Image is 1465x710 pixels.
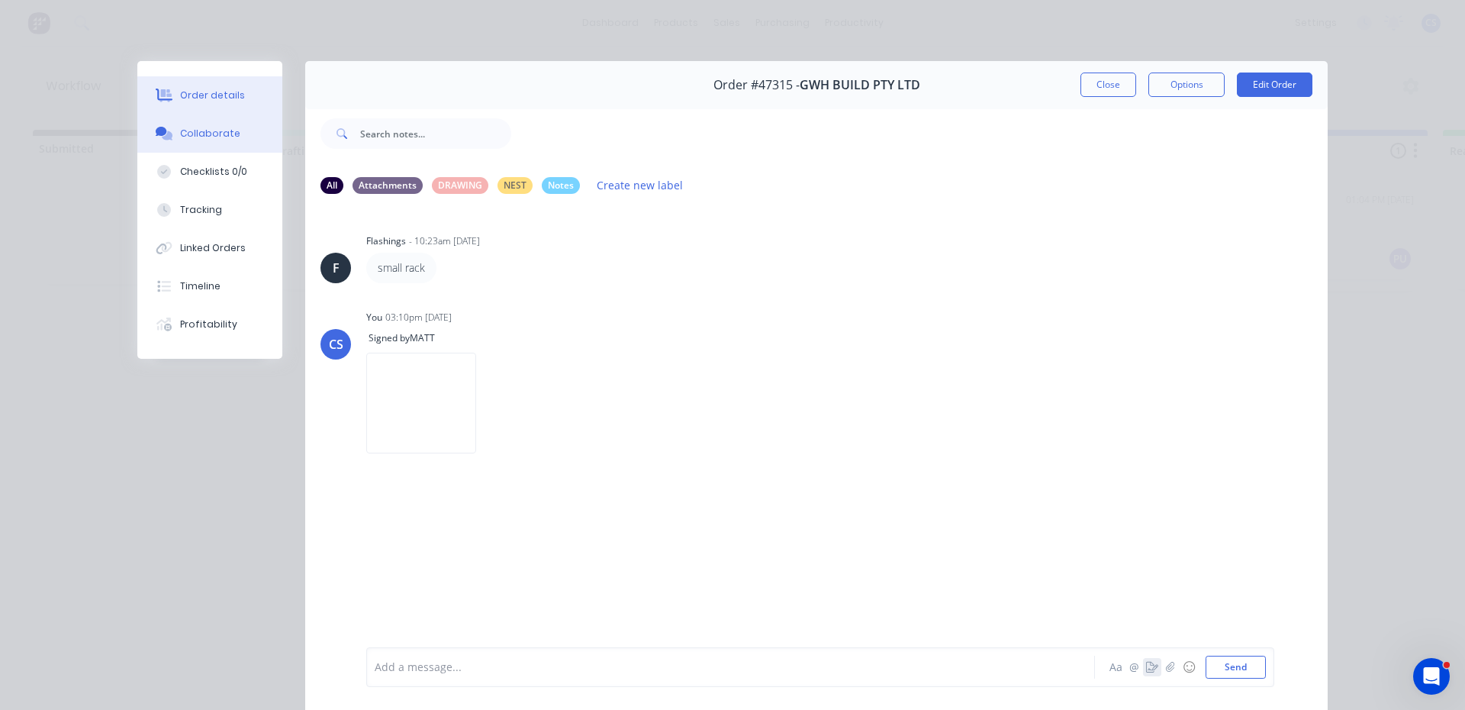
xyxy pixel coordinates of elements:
[180,127,240,140] div: Collaborate
[800,78,920,92] span: GWH BUILD PTY LTD
[589,175,691,195] button: Create new label
[180,89,245,102] div: Order details
[320,177,343,194] div: All
[432,177,488,194] div: DRAWING
[366,311,382,324] div: You
[180,241,246,255] div: Linked Orders
[180,279,221,293] div: Timeline
[1413,658,1450,695] iframe: Intercom live chat
[180,318,237,331] div: Profitability
[137,153,282,191] button: Checklists 0/0
[1237,73,1312,97] button: Edit Order
[366,331,437,344] span: Signed by MATT
[137,305,282,344] button: Profitability
[1080,73,1136,97] button: Close
[1106,658,1125,676] button: Aa
[333,259,340,277] div: F
[1125,658,1143,676] button: @
[180,165,247,179] div: Checklists 0/0
[180,203,222,217] div: Tracking
[366,234,406,248] div: Flashings
[385,311,452,324] div: 03:10pm [DATE]
[378,260,425,276] p: small rack
[353,177,423,194] div: Attachments
[137,191,282,229] button: Tracking
[497,177,533,194] div: NEST
[409,234,480,248] div: - 10:23am [DATE]
[329,335,343,353] div: CS
[542,177,580,194] div: Notes
[1180,658,1198,676] button: ☺
[1148,73,1225,97] button: Options
[1206,656,1266,679] button: Send
[137,115,282,153] button: Collaborate
[360,118,511,149] input: Search notes...
[137,267,282,305] button: Timeline
[713,78,800,92] span: Order #47315 -
[137,229,282,267] button: Linked Orders
[137,76,282,115] button: Order details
